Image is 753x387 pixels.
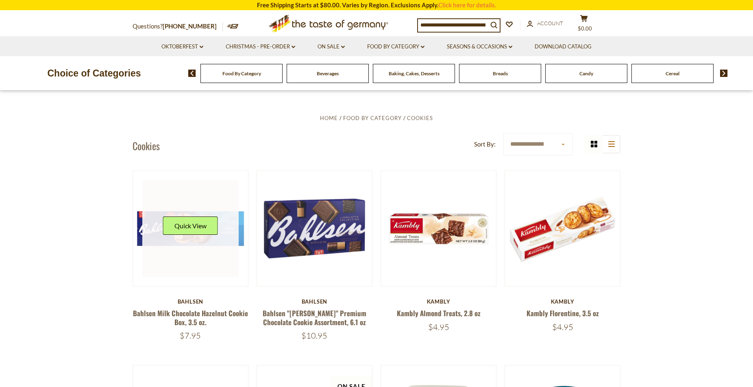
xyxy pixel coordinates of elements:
a: Bahlsen Milk Chocolate Hazelnut Cookie Box, 3.5 oz. [133,308,248,327]
a: Click here for details. [438,1,496,9]
span: $4.95 [552,322,573,332]
a: Food By Category [343,115,402,121]
a: [PHONE_NUMBER] [163,22,217,30]
button: $0.00 [572,15,596,35]
p: Questions? [133,21,223,32]
a: Oktoberfest [161,42,203,51]
img: Kambly Almond Treats, 2.8 oz [381,171,496,286]
span: $7.95 [180,330,201,341]
a: Account [527,19,563,28]
a: Beverages [317,70,339,77]
span: Account [537,20,563,26]
a: Cereal [666,70,679,77]
button: Quick View [163,216,218,235]
a: Baking, Cakes, Desserts [389,70,440,77]
a: Download Catalog [535,42,592,51]
a: Kambly Florentine, 3.5 oz [527,308,599,318]
label: Sort By: [474,139,496,149]
a: Seasons & Occasions [447,42,512,51]
img: previous arrow [188,70,196,77]
span: $4.95 [428,322,449,332]
a: Home [320,115,338,121]
img: Kambly Florentine, 3.5 oz [505,171,620,286]
a: Food By Category [367,42,424,51]
a: Cookies [407,115,433,121]
a: Bahlsen "[PERSON_NAME]" Premium Chocolate Cookie Assortment, 6.1 oz [263,308,366,327]
div: Kambly [505,298,620,305]
img: Bahlsen Milk Chocolate Hazelnut Cookie Box, 3.5 oz. [133,171,248,286]
a: On Sale [318,42,345,51]
span: $0.00 [578,25,592,32]
img: Bahlsen "Lieselotte" Premium Chocolate Cookie Assortment, 6.1 oz [257,171,372,286]
span: $10.95 [301,330,327,341]
div: Bahlsen [257,298,372,305]
a: Breads [493,70,508,77]
div: Bahlsen [133,298,248,305]
a: Food By Category [222,70,261,77]
div: Kambly [381,298,496,305]
img: next arrow [720,70,728,77]
h1: Cookies [133,140,160,152]
a: Candy [579,70,593,77]
a: Kambly Almond Treats, 2.8 oz [397,308,481,318]
a: Christmas - PRE-ORDER [226,42,295,51]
